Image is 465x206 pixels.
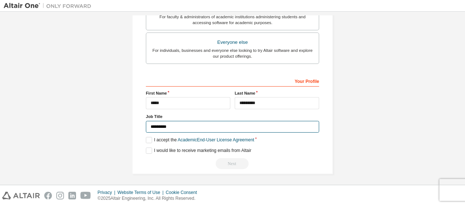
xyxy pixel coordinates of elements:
[151,47,314,59] div: For individuals, businesses and everyone else looking to try Altair software and explore our prod...
[68,192,76,199] img: linkedin.svg
[146,148,251,154] label: I would like to receive marketing emails from Altair
[178,137,254,142] a: Academic End-User License Agreement
[56,192,64,199] img: instagram.svg
[151,14,314,26] div: For faculty & administrators of academic institutions administering students and accessing softwa...
[146,75,319,87] div: Your Profile
[146,114,319,119] label: Job Title
[98,190,117,195] div: Privacy
[166,190,201,195] div: Cookie Consent
[117,190,166,195] div: Website Terms of Use
[146,90,230,96] label: First Name
[146,158,319,169] div: You need to provide your academic email
[235,90,319,96] label: Last Name
[98,195,201,202] p: © 2025 Altair Engineering, Inc. All Rights Reserved.
[146,137,254,143] label: I accept the
[80,192,91,199] img: youtube.svg
[4,2,95,9] img: Altair One
[44,192,52,199] img: facebook.svg
[2,192,40,199] img: altair_logo.svg
[151,37,314,47] div: Everyone else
